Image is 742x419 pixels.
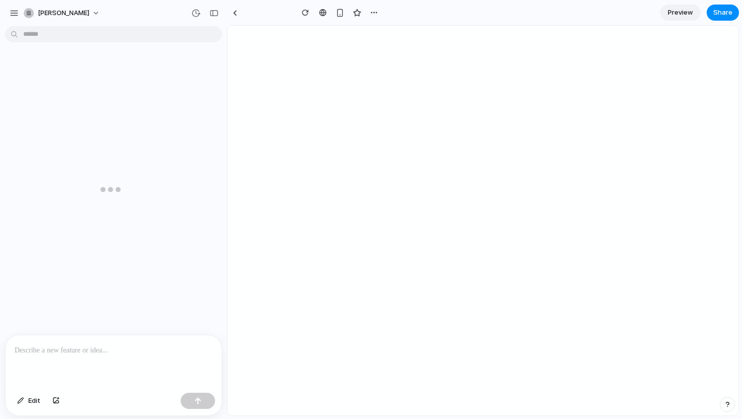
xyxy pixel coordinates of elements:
button: Share [707,5,739,21]
span: Preview [668,8,693,18]
button: [PERSON_NAME] [20,5,105,21]
span: Share [713,8,732,18]
button: Edit [12,393,45,409]
a: Preview [660,5,701,21]
span: [PERSON_NAME] [38,8,89,18]
span: Edit [28,396,40,406]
